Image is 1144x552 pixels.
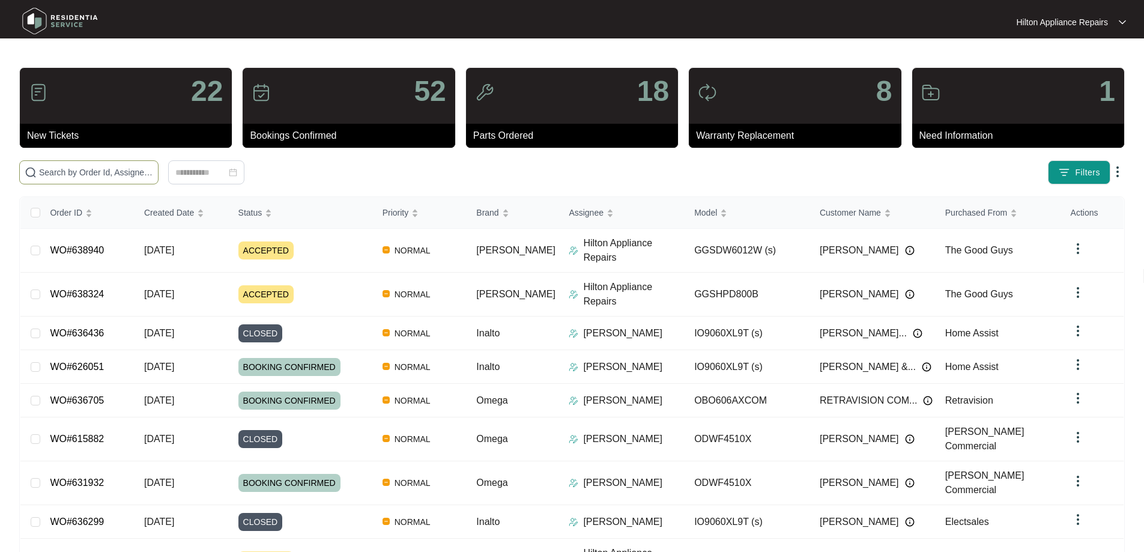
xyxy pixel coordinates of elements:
p: Hilton Appliance Repairs [583,280,685,309]
span: NORMAL [390,360,435,374]
span: Model [694,206,717,219]
td: OBO606AXCOM [685,384,810,417]
td: GGSDW6012W (s) [685,229,810,273]
p: 22 [191,77,223,106]
span: BOOKING CONFIRMED [238,358,340,376]
span: [DATE] [144,245,174,255]
a: WO#615882 [50,434,104,444]
a: WO#638324 [50,289,104,299]
img: Info icon [905,478,915,488]
a: WO#636436 [50,328,104,338]
th: Created Date [135,197,229,229]
th: Priority [373,197,467,229]
span: Status [238,206,262,219]
span: CLOSED [238,430,283,448]
img: dropdown arrow [1071,512,1085,527]
span: NORMAL [390,326,435,341]
span: [PERSON_NAME]... [820,326,907,341]
span: BOOKING CONFIRMED [238,392,340,410]
span: [PERSON_NAME] Commercial [945,470,1024,495]
td: ODWF4510X [685,461,810,505]
span: Home Assist [945,328,999,338]
img: search-icon [25,166,37,178]
span: Purchased From [945,206,1007,219]
span: [PERSON_NAME] [820,432,899,446]
td: GGSHPD800B [685,273,810,317]
a: WO#636299 [50,517,104,527]
img: icon [921,83,940,102]
img: Assigner Icon [569,434,578,444]
img: Vercel Logo [383,246,390,253]
span: Customer Name [820,206,881,219]
p: [PERSON_NAME] [583,393,662,408]
span: ACCEPTED [238,241,294,259]
span: [PERSON_NAME] &... [820,360,916,374]
p: 1 [1099,77,1115,106]
img: filter icon [1058,166,1070,178]
p: Warranty Replacement [696,129,901,143]
input: Search by Order Id, Assignee Name, Customer Name, Brand and Model [39,166,153,179]
th: Purchased From [936,197,1061,229]
span: [DATE] [144,517,174,527]
img: icon [475,83,494,102]
span: Priority [383,206,409,219]
img: Info icon [922,362,931,372]
img: Vercel Logo [383,396,390,404]
th: Assignee [559,197,685,229]
img: Vercel Logo [383,518,390,525]
img: Info icon [905,434,915,444]
span: [PERSON_NAME] [820,243,899,258]
img: dropdown arrow [1110,165,1125,179]
span: Omega [476,395,507,405]
img: Info icon [905,290,915,299]
span: Omega [476,478,507,488]
img: Assigner Icon [569,396,578,405]
span: BOOKING CONFIRMED [238,474,340,492]
span: [DATE] [144,328,174,338]
img: Info icon [905,246,915,255]
td: IO9060XL9T (s) [685,350,810,384]
img: Vercel Logo [383,329,390,336]
span: NORMAL [390,393,435,408]
img: dropdown arrow [1071,430,1085,444]
img: dropdown arrow [1119,19,1126,25]
th: Model [685,197,810,229]
img: dropdown arrow [1071,285,1085,300]
span: [DATE] [144,362,174,372]
span: The Good Guys [945,245,1013,255]
img: dropdown arrow [1071,391,1085,405]
td: ODWF4510X [685,417,810,461]
img: residentia service logo [18,3,102,39]
span: Electsales [945,517,989,527]
span: NORMAL [390,432,435,446]
span: Brand [476,206,498,219]
span: [PERSON_NAME] [820,287,899,302]
button: filter iconFilters [1048,160,1110,184]
span: Inalto [476,362,500,372]
span: [DATE] [144,478,174,488]
span: [DATE] [144,289,174,299]
p: Parts Ordered [473,129,678,143]
a: WO#636705 [50,395,104,405]
span: Inalto [476,328,500,338]
span: Home Assist [945,362,999,372]
th: Actions [1061,197,1124,229]
span: NORMAL [390,476,435,490]
span: RETRAVISION COM... [820,393,917,408]
td: IO9060XL9T (s) [685,505,810,539]
img: Assigner Icon [569,517,578,527]
img: Assigner Icon [569,246,578,255]
img: icon [29,83,48,102]
p: Bookings Confirmed [250,129,455,143]
img: icon [252,83,271,102]
a: WO#626051 [50,362,104,372]
span: ACCEPTED [238,285,294,303]
p: [PERSON_NAME] [583,515,662,529]
img: Vercel Logo [383,435,390,442]
td: IO9060XL9T (s) [685,317,810,350]
img: dropdown arrow [1071,357,1085,372]
img: Assigner Icon [569,329,578,338]
p: 18 [637,77,669,106]
img: Vercel Logo [383,290,390,297]
p: 52 [414,77,446,106]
